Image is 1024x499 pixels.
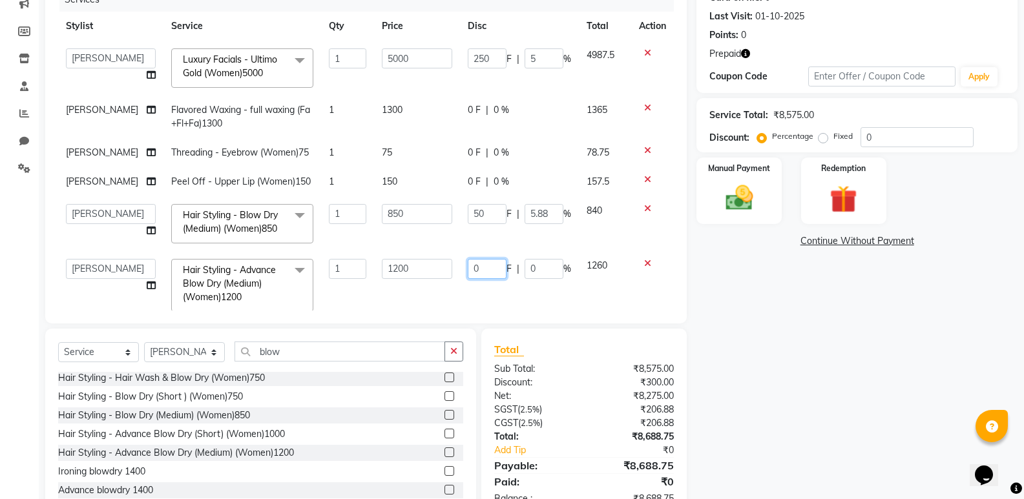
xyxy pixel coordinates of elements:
span: 0 F [468,103,481,117]
button: Apply [961,67,998,87]
div: Hair Styling - Advance Blow Dry (Short) (Women)1000 [58,427,285,441]
div: Hair Styling - Blow Dry (Short ) (Women)750 [58,390,243,403]
span: 0 F [468,175,481,188]
span: 0 % [494,175,509,188]
div: ₹0 [601,443,684,457]
div: Hair Styling - Hair Wash & Blow Dry (Women)750 [58,371,265,385]
span: CGST [494,417,518,429]
div: ₹0 [584,474,684,489]
a: Add Tip [485,443,601,457]
span: 1 [329,104,334,116]
div: ₹8,688.75 [584,430,684,443]
span: 157.5 [587,176,609,187]
span: Luxury Facials - Ultimo Gold (Women)5000 [183,54,277,79]
span: Prepaid [709,47,741,61]
span: 1260 [587,260,607,271]
span: [PERSON_NAME] [66,176,138,187]
img: _gift.svg [821,182,866,216]
span: 2.5% [520,404,539,414]
span: | [517,262,519,276]
div: Coupon Code [709,70,808,83]
div: ₹8,688.75 [584,458,684,473]
th: Qty [321,12,374,41]
span: | [486,103,488,117]
a: x [242,291,247,303]
div: Points: [709,28,738,42]
div: Service Total: [709,108,768,122]
div: Ironing blowdry 1400 [58,465,145,478]
a: Continue Without Payment [699,234,1015,248]
th: Action [631,12,674,41]
span: 4987.5 [587,49,614,61]
th: Service [163,12,321,41]
span: Flavored Waxing - full waxing (Fa+Fl+Fa)1300 [171,104,310,129]
span: F [507,207,512,221]
span: 78.75 [587,147,609,158]
span: 840 [587,205,602,216]
th: Price [374,12,460,41]
span: | [486,146,488,159]
span: 1 [329,176,334,187]
span: Total [494,343,524,356]
span: 0 % [494,146,509,159]
span: Peel Off - Upper Lip (Women)150 [171,176,311,187]
label: Manual Payment [708,163,770,174]
iframe: chat widget [970,447,1011,486]
div: ₹8,275.00 [584,389,684,403]
th: Total [579,12,631,41]
div: Sub Total: [485,362,584,376]
span: 0 % [494,103,509,117]
label: Fixed [833,130,853,142]
div: Net: [485,389,584,403]
span: 75 [382,147,392,158]
span: % [563,262,571,276]
span: 0 F [468,146,481,159]
span: 1 [329,147,334,158]
span: 2.5% [521,418,540,428]
span: 1365 [587,104,607,116]
div: Hair Styling - Advance Blow Dry (Medium) (Women)1200 [58,446,294,460]
div: Discount: [485,376,584,389]
span: % [563,207,571,221]
div: Hair Styling - Blow Dry (Medium) (Women)850 [58,409,250,422]
div: Discount: [709,131,749,145]
div: 01-10-2025 [755,10,804,23]
input: Enter Offer / Coupon Code [808,66,956,87]
div: ₹300.00 [584,376,684,389]
span: SGST [494,403,517,415]
span: Hair Styling - Advance Blow Dry (Medium) (Women)1200 [183,264,276,303]
span: | [517,207,519,221]
div: Last Visit: [709,10,753,23]
div: ₹8,575.00 [584,362,684,376]
span: F [507,262,512,276]
div: ₹206.88 [584,403,684,416]
div: Total: [485,430,584,443]
span: 150 [382,176,397,187]
span: F [507,52,512,66]
span: 1300 [382,104,402,116]
th: Stylist [58,12,163,41]
div: Advance blowdry 1400 [58,484,153,497]
span: Hair Styling - Blow Dry (Medium) (Women)850 [183,209,278,234]
div: 0 [741,28,746,42]
span: % [563,52,571,66]
div: ( ) [485,416,584,430]
th: Disc [460,12,579,41]
div: ₹206.88 [584,416,684,430]
div: Paid: [485,474,584,489]
input: Search or Scan [235,341,445,362]
a: x [277,223,283,234]
span: | [517,52,519,66]
span: | [486,175,488,188]
div: ( ) [485,403,584,416]
div: ₹8,575.00 [773,108,814,122]
a: x [263,67,269,79]
label: Percentage [772,130,813,142]
div: Payable: [485,458,584,473]
label: Redemption [821,163,866,174]
img: _cash.svg [717,182,762,214]
span: [PERSON_NAME] [66,104,138,116]
span: [PERSON_NAME] [66,147,138,158]
span: Threading - Eyebrow (Women)75 [171,147,309,158]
